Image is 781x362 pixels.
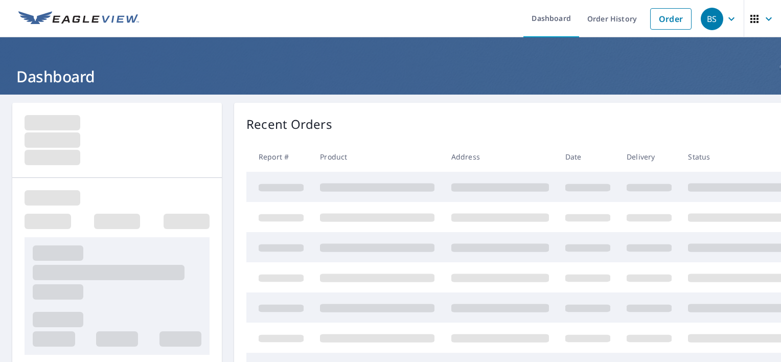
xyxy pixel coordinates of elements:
[246,115,332,133] p: Recent Orders
[312,142,443,172] th: Product
[618,142,680,172] th: Delivery
[246,142,312,172] th: Report #
[650,8,692,30] a: Order
[18,11,139,27] img: EV Logo
[701,8,723,30] div: BS
[12,66,769,87] h1: Dashboard
[443,142,557,172] th: Address
[557,142,618,172] th: Date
